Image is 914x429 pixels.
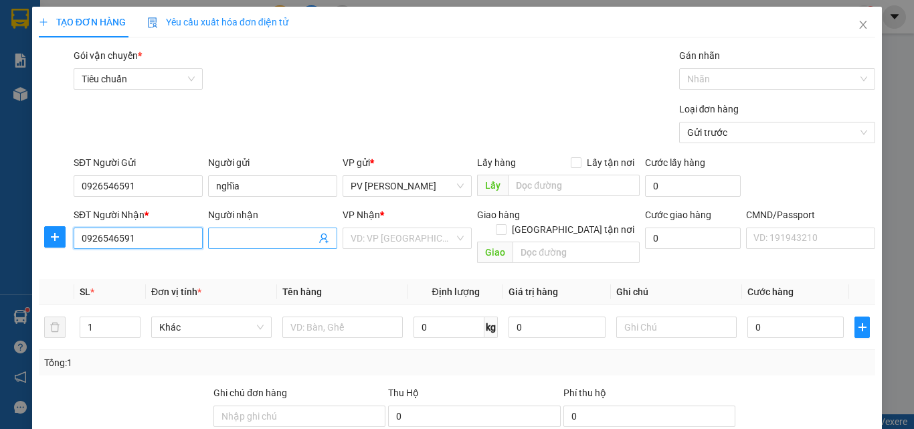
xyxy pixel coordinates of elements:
input: Dọc đường [508,175,640,196]
div: Người nhận [208,207,337,222]
input: Ghi Chú [616,317,737,338]
div: Tổng: 1 [44,355,354,370]
span: plus [855,322,869,333]
span: Gói vận chuyển [74,50,142,61]
button: plus [854,317,870,338]
span: [GEOGRAPHIC_DATA] tận nơi [507,222,640,237]
button: plus [44,226,66,248]
div: VP gửi [343,155,472,170]
span: SL [80,286,90,297]
span: Định lượng [432,286,479,297]
input: Cước giao hàng [645,228,741,249]
span: PV Đức Xuyên [351,176,464,196]
img: icon [147,17,158,28]
span: kg [484,317,498,338]
div: Phí thu hộ [563,385,735,406]
span: Giao hàng [477,209,520,220]
label: Gán nhãn [679,50,720,61]
span: Cước hàng [747,286,794,297]
span: Lấy tận nơi [581,155,640,170]
span: Tên hàng [282,286,322,297]
button: delete [44,317,66,338]
input: 0 [509,317,605,338]
div: SĐT Người Nhận [74,207,203,222]
input: Ghi chú đơn hàng [213,406,385,427]
input: Cước lấy hàng [645,175,741,197]
span: plus [45,232,65,242]
span: Gửi trước [687,122,868,143]
span: Yêu cầu xuất hóa đơn điện tử [147,17,288,27]
div: CMND/Passport [746,207,875,222]
label: Loại đơn hàng [679,104,739,114]
input: Dọc đường [513,242,640,263]
span: Lấy hàng [477,157,516,168]
span: user-add [318,233,329,244]
label: Cước lấy hàng [645,157,705,168]
label: Ghi chú đơn hàng [213,388,287,398]
span: Thu Hộ [388,388,419,398]
span: Tiêu chuẩn [82,69,195,89]
span: plus [39,17,48,27]
span: Lấy [477,175,508,196]
button: Close [844,7,882,44]
label: Cước giao hàng [645,209,711,220]
div: Người gửi [208,155,337,170]
span: close [858,19,869,30]
span: Khác [159,317,264,337]
span: Giao [477,242,513,263]
span: VP Nhận [343,209,380,220]
span: Giá trị hàng [509,286,558,297]
span: Đơn vị tính [151,286,201,297]
th: Ghi chú [611,279,742,305]
input: VD: Bàn, Ghế [282,317,403,338]
div: SĐT Người Gửi [74,155,203,170]
span: TẠO ĐƠN HÀNG [39,17,126,27]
